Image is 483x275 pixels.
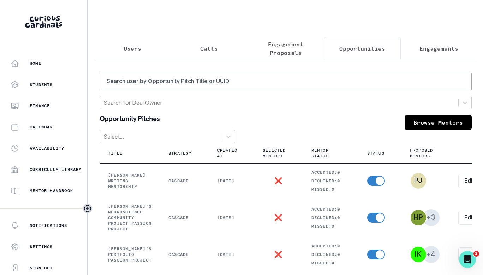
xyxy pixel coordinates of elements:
[83,204,92,213] button: Toggle sidebar
[108,150,123,156] p: Title
[311,187,350,192] p: Missed: 0
[108,246,151,263] p: [PERSON_NAME]'s Portfolio Passion Project
[311,260,350,266] p: Missed: 0
[311,206,350,212] p: Accepted: 0
[30,244,53,250] p: Settings
[30,223,67,228] p: Notifications
[217,215,246,220] p: [DATE]
[25,16,62,28] img: Curious Cardinals Logo
[413,214,423,221] div: Hannah Pescaru
[30,61,41,66] p: Home
[459,251,476,268] iframe: Intercom live chat
[124,44,141,53] p: Users
[217,148,237,159] p: Created At
[30,124,53,130] p: Calendar
[274,252,282,257] p: ❌
[168,150,192,156] p: Strategy
[217,178,246,184] p: [DATE]
[311,170,350,175] p: Accepted: 0
[100,115,160,124] p: Opportunity Pitches
[415,251,422,258] div: Iman Khanbhai
[263,148,286,159] p: Selected Mentor?
[473,251,479,257] span: 2
[274,178,282,184] p: ❌
[339,44,385,53] p: Opportunities
[367,150,384,156] p: Status
[311,243,350,249] p: Accepted: 0
[253,40,318,57] p: Engagement Proposals
[30,265,53,271] p: Sign Out
[30,82,53,87] p: Students
[30,145,64,151] p: Availability
[423,246,440,263] span: +4
[200,44,218,53] p: Calls
[168,178,200,184] p: Cascade
[414,177,422,184] div: Peter Jones
[108,172,151,189] p: [PERSON_NAME] Writing Mentorship
[311,178,350,184] p: Declined: 0
[30,103,50,109] p: Finance
[311,215,350,220] p: Declined: 0
[311,223,350,229] p: Missed: 0
[311,252,350,257] p: Declined: 0
[423,209,440,226] span: +3
[108,204,151,232] p: [PERSON_NAME]'s Neuroscience Community Project Passion Project
[311,148,342,159] p: Mentor Status
[30,188,73,194] p: Mentor Handbook
[217,252,246,257] p: [DATE]
[168,252,200,257] p: Cascade
[168,215,200,220] p: Cascade
[30,167,82,172] p: Curriculum Library
[419,44,458,53] p: Engagements
[274,215,282,220] p: ❌
[410,148,433,159] p: Proposed Mentors
[405,115,472,130] a: Browse Mentors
